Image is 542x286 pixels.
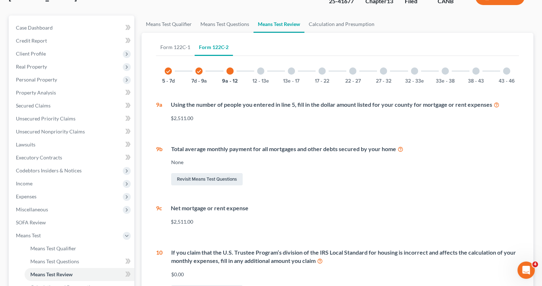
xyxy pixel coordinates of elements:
button: 5 - 7d [162,79,175,84]
a: Case Dashboard [10,21,134,34]
button: 12 - 13e [252,79,269,84]
span: Real Property [16,63,47,70]
div: 9b [156,145,162,187]
div: None [171,159,519,166]
button: 33e - 38 [436,79,455,84]
span: Lawsuits [16,141,35,148]
button: 13e - 17 [283,79,299,84]
button: 32 - 33e [405,79,424,84]
a: Means Test Review [253,16,304,33]
div: $0.00 [171,271,519,278]
span: SOFA Review [16,219,46,225]
div: $2,511.00 [171,218,519,225]
a: Unsecured Priority Claims [10,112,134,125]
i: check [166,69,171,74]
span: Income [16,180,32,186]
span: Means Test Questions [30,258,79,264]
button: 43 - 46 [499,79,515,84]
a: Means Test Review [25,268,134,281]
span: Personal Property [16,76,57,83]
span: Credit Report [16,38,47,44]
a: Means Test Qualifier [25,242,134,255]
button: 7d - 9a [191,79,207,84]
a: Form 122C-2 [195,39,233,56]
a: Revisit Means Test Questions [171,173,243,185]
a: Property Analysis [10,86,134,99]
i: check [196,69,201,74]
div: If you claim that the U.S. Trustee Program’s division of the IRS Local Standard for housing is in... [171,248,519,265]
div: $2,511.00 [171,115,519,122]
div: Total average monthly payment for all mortgages and other debts secured by your home [171,145,519,153]
div: Using the number of people you entered in line 5, fill in the dollar amount listed for your count... [171,101,519,109]
span: Expenses [16,193,36,199]
a: Calculation and Presumption [304,16,379,33]
a: Means Test Questions [25,255,134,268]
a: Lawsuits [10,138,134,151]
div: Net mortgage or rent expense [171,204,519,212]
a: Means Test Qualifier [142,16,196,33]
a: Means Test Questions [196,16,253,33]
span: Means Test Review [30,271,73,277]
button: 9a - 12 [222,79,238,84]
a: Credit Report [10,34,134,47]
span: Unsecured Nonpriority Claims [16,128,85,135]
div: 9a [156,101,162,128]
span: Codebtors Insiders & Notices [16,167,82,173]
span: Means Test Qualifier [30,245,76,251]
a: Unsecured Nonpriority Claims [10,125,134,138]
a: SOFA Review [10,216,134,229]
a: Executory Contracts [10,151,134,164]
span: 4 [532,261,538,267]
span: Client Profile [16,50,46,57]
span: Property Analysis [16,89,56,96]
iframe: Intercom live chat [517,261,535,279]
button: 38 - 43 [468,79,484,84]
span: Executory Contracts [16,154,62,160]
div: 9c [156,204,162,231]
button: 27 - 32 [376,79,391,84]
span: Means Test [16,232,41,238]
span: Miscellaneous [16,206,48,212]
span: Case Dashboard [16,25,53,31]
a: Secured Claims [10,99,134,112]
span: Unsecured Priority Claims [16,115,75,122]
a: Form 122C-1 [156,39,195,56]
button: 17 - 22 [315,79,329,84]
span: Secured Claims [16,102,51,109]
button: 22 - 27 [345,79,361,84]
